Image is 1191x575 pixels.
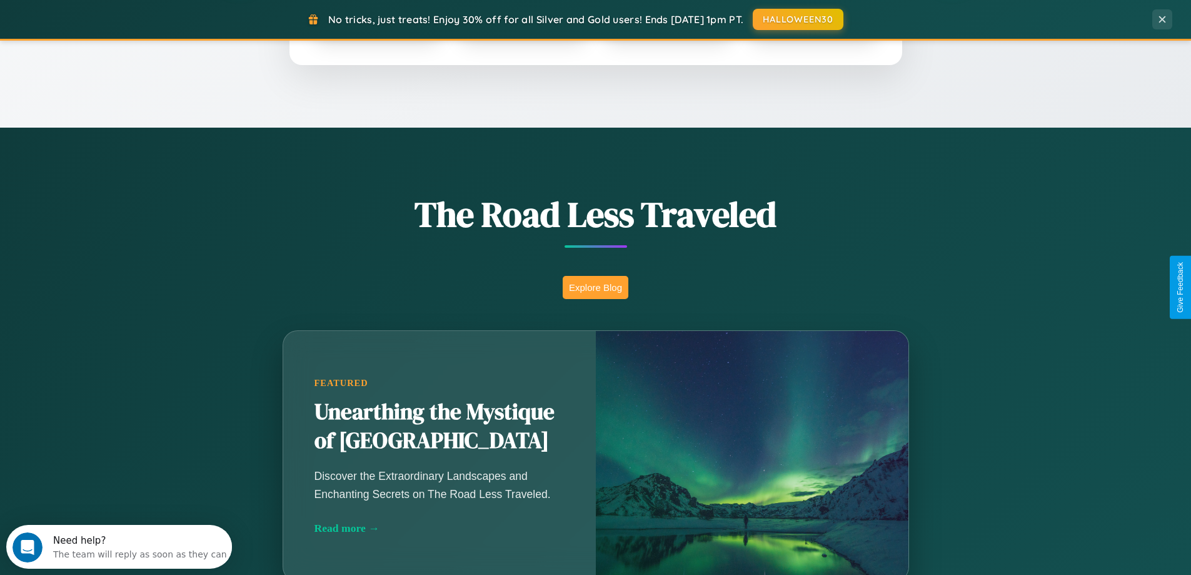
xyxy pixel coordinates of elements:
button: Explore Blog [563,276,628,299]
div: Read more → [314,522,565,535]
h2: Unearthing the Mystique of [GEOGRAPHIC_DATA] [314,398,565,455]
div: Give Feedback [1176,262,1185,313]
div: Open Intercom Messenger [5,5,233,39]
iframe: Intercom live chat discovery launcher [6,525,232,569]
div: Featured [314,378,565,389]
iframe: Intercom live chat [13,532,43,562]
div: Need help? [47,11,221,21]
span: No tricks, just treats! Enjoy 30% off for all Silver and Gold users! Ends [DATE] 1pm PT. [328,13,743,26]
h1: The Road Less Traveled [221,190,971,238]
p: Discover the Extraordinary Landscapes and Enchanting Secrets on The Road Less Traveled. [314,467,565,502]
button: HALLOWEEN30 [753,9,843,30]
div: The team will reply as soon as they can [47,21,221,34]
